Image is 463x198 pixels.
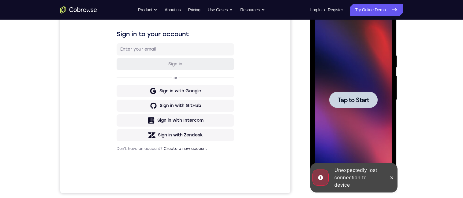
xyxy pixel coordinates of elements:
button: Tap to Start [19,82,67,98]
a: Pricing [188,4,200,16]
a: Log In [310,4,322,16]
span: / [324,6,325,13]
p: Don't have an account? [56,158,174,163]
button: Sign in with Zendesk [56,141,174,154]
a: About us [165,4,181,16]
a: Register [328,4,343,16]
div: Unexpectedly lost connection to device [22,155,75,182]
a: Go to the home page [60,6,97,13]
div: Sign in with Google [99,100,141,106]
a: Create a new account [103,159,147,163]
div: Sign in with Zendesk [98,144,143,150]
a: Try Online Demo [350,4,403,16]
button: Sign in with Google [56,97,174,109]
button: Use Cases [208,4,233,16]
span: Tap to Start [28,87,59,93]
button: Sign in with Intercom [56,127,174,139]
button: Product [138,4,157,16]
button: Resources [240,4,265,16]
p: or [112,88,118,93]
button: Sign in with GitHub [56,112,174,124]
div: Sign in with GitHub [99,115,141,121]
div: Sign in with Intercom [97,130,143,136]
